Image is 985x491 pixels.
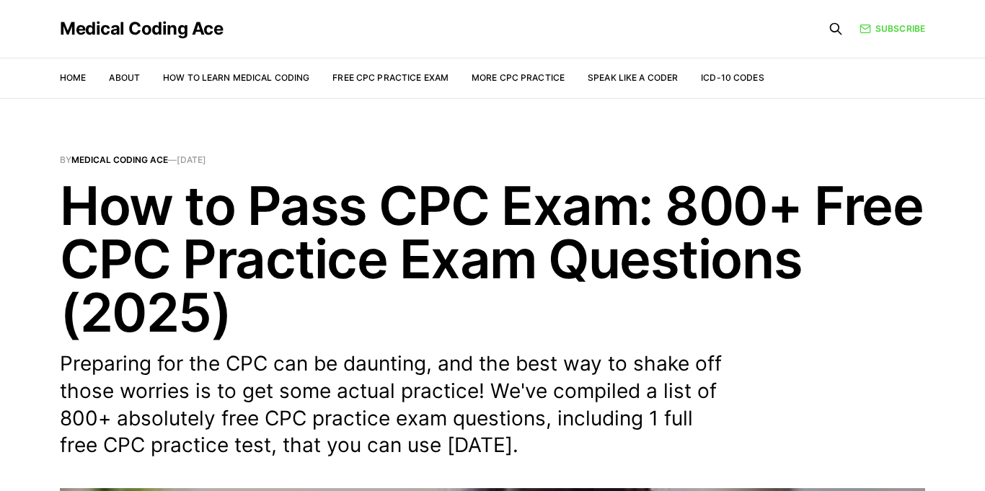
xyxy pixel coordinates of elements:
[71,154,168,165] a: Medical Coding Ace
[60,350,723,459] p: Preparing for the CPC can be daunting, and the best way to shake off those worries is to get some...
[60,179,925,339] h1: How to Pass CPC Exam: 800+ Free CPC Practice Exam Questions (2025)
[701,72,764,83] a: ICD-10 Codes
[60,156,925,164] span: By —
[163,72,309,83] a: How to Learn Medical Coding
[588,72,678,83] a: Speak Like a Coder
[60,20,223,37] a: Medical Coding Ace
[860,22,925,35] a: Subscribe
[177,154,206,165] time: [DATE]
[60,72,86,83] a: Home
[472,72,565,83] a: More CPC Practice
[332,72,449,83] a: Free CPC Practice Exam
[109,72,140,83] a: About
